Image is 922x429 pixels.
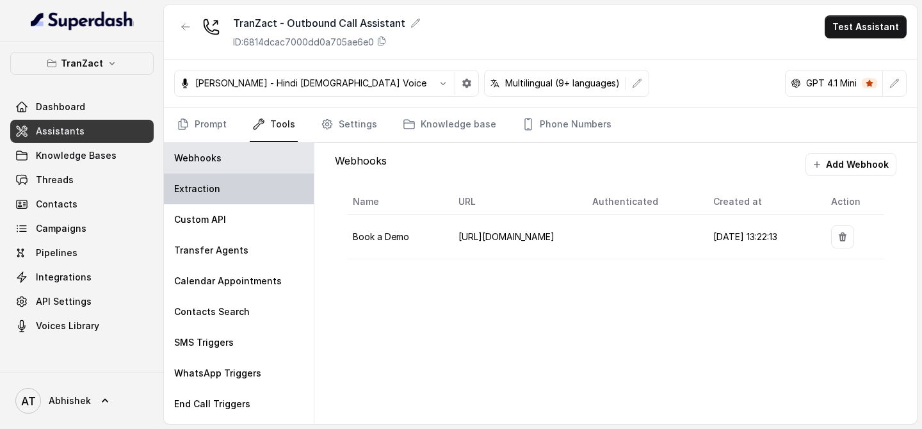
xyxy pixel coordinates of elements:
[195,77,426,90] p: [PERSON_NAME] - Hindi [DEMOGRAPHIC_DATA] Voice
[61,56,103,71] p: TranZact
[36,174,74,186] span: Threads
[233,15,421,31] div: TranZact - Outbound Call Assistant
[36,149,117,162] span: Knowledge Bases
[174,367,261,380] p: WhatsApp Triggers
[519,108,614,142] a: Phone Numbers
[10,95,154,118] a: Dashboard
[36,101,85,113] span: Dashboard
[174,108,907,142] nav: Tabs
[36,222,86,235] span: Campaigns
[318,108,380,142] a: Settings
[174,305,250,318] p: Contacts Search
[233,36,374,49] p: ID: 6814dcac7000dd0a705ae6e0
[713,231,777,242] span: [DATE] 13:22:13
[703,189,821,215] th: Created at
[36,198,77,211] span: Contacts
[174,244,248,257] p: Transfer Agents
[825,15,907,38] button: Test Assistant
[582,189,703,215] th: Authenticated
[10,120,154,143] a: Assistants
[10,241,154,264] a: Pipelines
[400,108,499,142] a: Knowledge base
[10,290,154,313] a: API Settings
[49,394,91,407] span: Abhishek
[10,193,154,216] a: Contacts
[448,189,583,215] th: URL
[10,314,154,337] a: Voices Library
[458,231,554,242] span: [URL][DOMAIN_NAME]
[174,182,220,195] p: Extraction
[36,271,92,284] span: Integrations
[174,108,229,142] a: Prompt
[10,217,154,240] a: Campaigns
[174,275,282,287] p: Calendar Appointments
[348,189,448,215] th: Name
[10,266,154,289] a: Integrations
[353,231,409,242] span: Book a Demo
[791,78,801,88] svg: openai logo
[10,383,154,419] a: Abhishek
[36,125,85,138] span: Assistants
[36,247,77,259] span: Pipelines
[10,52,154,75] button: TranZact
[10,168,154,191] a: Threads
[31,10,134,31] img: light.svg
[36,320,99,332] span: Voices Library
[21,394,36,408] text: AT
[10,144,154,167] a: Knowledge Bases
[36,295,92,308] span: API Settings
[806,77,857,90] p: GPT 4.1 Mini
[821,189,884,215] th: Action
[174,398,250,410] p: End Call Triggers
[174,152,222,165] p: Webhooks
[250,108,298,142] a: Tools
[805,153,896,176] button: Add Webhook
[174,213,226,226] p: Custom API
[174,336,234,349] p: SMS Triggers
[335,153,387,176] p: Webhooks
[505,77,620,90] p: Multilingual (9+ languages)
